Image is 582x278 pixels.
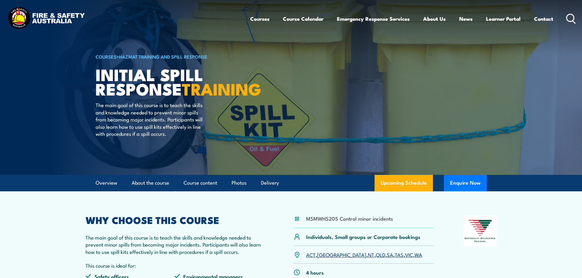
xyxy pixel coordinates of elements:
a: Overview [96,175,117,191]
a: Learner Portal [486,11,521,27]
a: Emergency Response Services [337,11,410,27]
a: Course content [184,175,217,191]
a: QLD [376,251,385,258]
a: About the course [132,175,169,191]
a: Course Calendar [283,11,324,27]
h2: WHY CHOOSE THIS COURSE [86,215,264,224]
h6: > [96,53,247,60]
p: This course is ideal for: [86,262,264,269]
a: News [459,11,473,27]
a: ACT [306,251,316,258]
a: HAZMAT Training and Spill Response [119,53,207,60]
a: [GEOGRAPHIC_DATA] [317,251,366,258]
p: The main goal of this course is to teach the skills and knowledge needed to prevent minor spills ... [86,234,264,255]
p: , , , , , , , [306,251,422,258]
p: 4 hours [306,269,324,276]
a: Delivery [261,175,279,191]
a: SA [387,251,393,258]
a: COURSES [96,53,116,60]
button: Enquire Now [444,175,487,191]
a: Contact [534,11,553,27]
a: VIC [405,251,413,258]
h1: Initial Spill Response [96,67,247,96]
a: Upcoming Schedule [375,175,433,191]
li: MSMWHS205 Control minor incidents [306,215,393,222]
p: Individuals, Small groups or Corporate bookings [306,233,420,240]
img: Nationally Recognised Training logo. [464,215,497,247]
a: Photos [232,175,247,191]
a: TAS [395,251,404,258]
a: Courses [250,11,269,27]
a: WA [415,251,422,258]
a: About Us [423,11,446,27]
strong: TRAINING [182,76,261,101]
a: NT [368,251,374,258]
p: The main goal of this course is to teach the skills and knowledge needed to prevent minor spills ... [96,101,207,137]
